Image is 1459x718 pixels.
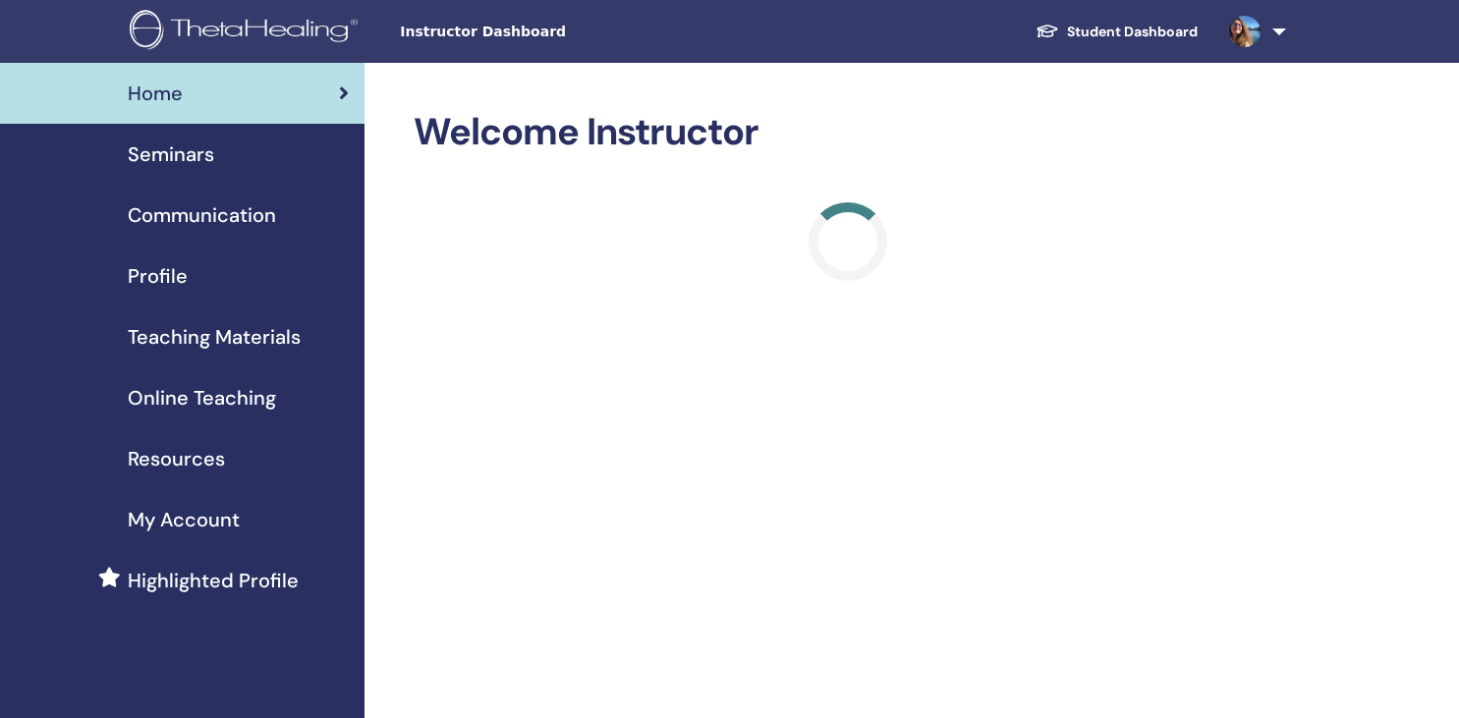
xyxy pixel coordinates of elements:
img: graduation-cap-white.svg [1036,23,1059,39]
span: Seminars [128,139,214,169]
img: logo.png [130,10,365,54]
span: Home [128,79,183,108]
span: Profile [128,261,188,291]
a: Student Dashboard [1020,14,1213,50]
span: Instructor Dashboard [400,22,695,42]
span: Highlighted Profile [128,566,299,595]
img: default.jpg [1229,16,1261,47]
span: Resources [128,444,225,473]
span: Communication [128,200,276,230]
span: Online Teaching [128,383,276,413]
span: My Account [128,505,240,534]
h2: Welcome Instructor [414,110,1282,155]
span: Teaching Materials [128,322,301,352]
